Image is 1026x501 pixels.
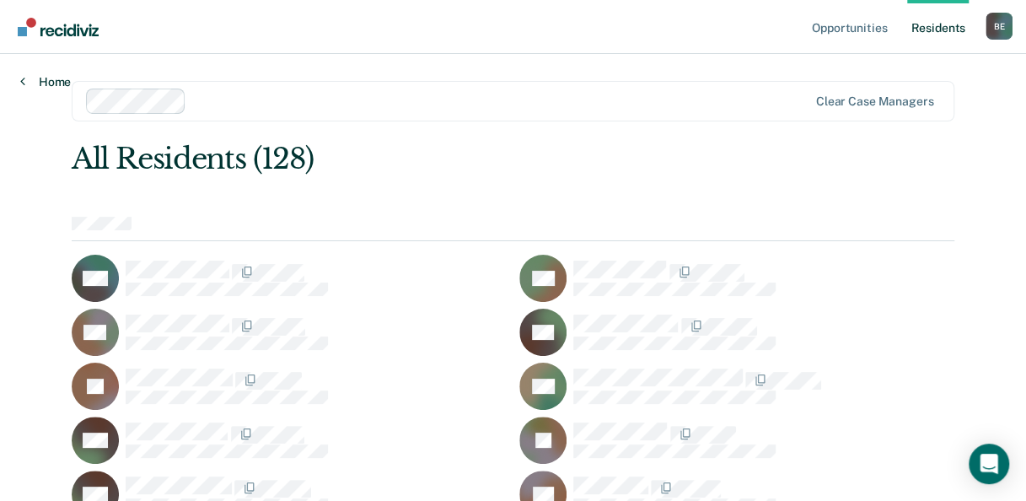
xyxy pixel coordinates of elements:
img: Recidiviz [18,18,99,36]
button: Profile dropdown button [986,13,1013,40]
div: Clear case managers [816,94,933,109]
div: B E [986,13,1013,40]
div: Open Intercom Messenger [969,444,1009,484]
a: Home [20,74,71,89]
div: All Residents (128) [72,142,778,176]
